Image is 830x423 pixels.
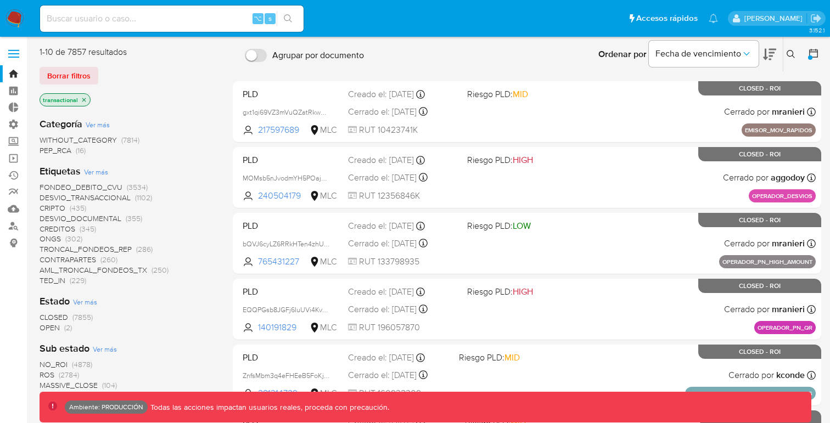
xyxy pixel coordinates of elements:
button: search-icon [277,11,299,26]
span: ⌥ [254,13,262,24]
p: Ambiente: PRODUCCIÓN [69,405,143,409]
input: Buscar usuario o caso... [40,12,304,26]
p: carolina.romo@mercadolibre.com.co [744,13,806,24]
a: Notificaciones [709,14,718,23]
span: Accesos rápidos [636,13,698,24]
span: s [268,13,272,24]
p: Todas las acciones impactan usuarios reales, proceda con precaución. [148,402,389,413]
a: Salir [810,13,822,24]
